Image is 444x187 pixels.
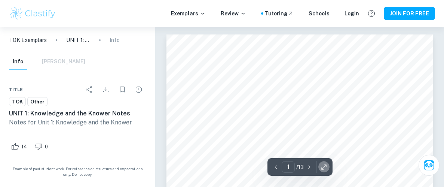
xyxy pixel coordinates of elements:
div: Download [98,82,113,97]
button: Help and Feedback [365,7,378,20]
div: Report issue [131,82,146,97]
p: Info [110,36,120,44]
a: Schools [309,9,330,18]
span: 14 [17,143,31,151]
h6: UNIT 1: Knowledge and the Knower Notes [9,109,146,118]
div: Share [82,82,97,97]
a: TOK [9,97,26,106]
div: Bookmark [115,82,130,97]
span: TOK [9,98,25,106]
p: UNIT 1: Knowledge and the Knower Notes [66,36,90,44]
span: Example of past student work. For reference on structure and expectations only. Do not copy. [9,166,146,177]
span: Other [28,98,47,106]
p: Notes for Unit 1: Knowledge and the Knower [9,118,146,127]
a: Login [345,9,359,18]
button: JOIN FOR FREE [384,7,435,20]
p: / 13 [296,163,304,171]
a: Tutoring [265,9,294,18]
div: Dislike [33,141,52,153]
img: Clastify logo [9,6,56,21]
p: Review [221,9,246,18]
span: 0 [41,143,52,151]
button: Ask Clai [419,155,440,176]
a: Other [27,97,48,106]
div: Like [9,141,31,153]
button: Info [9,54,27,70]
p: Exemplars [171,9,206,18]
a: TOK Exemplars [9,36,47,44]
span: Title [9,86,23,93]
